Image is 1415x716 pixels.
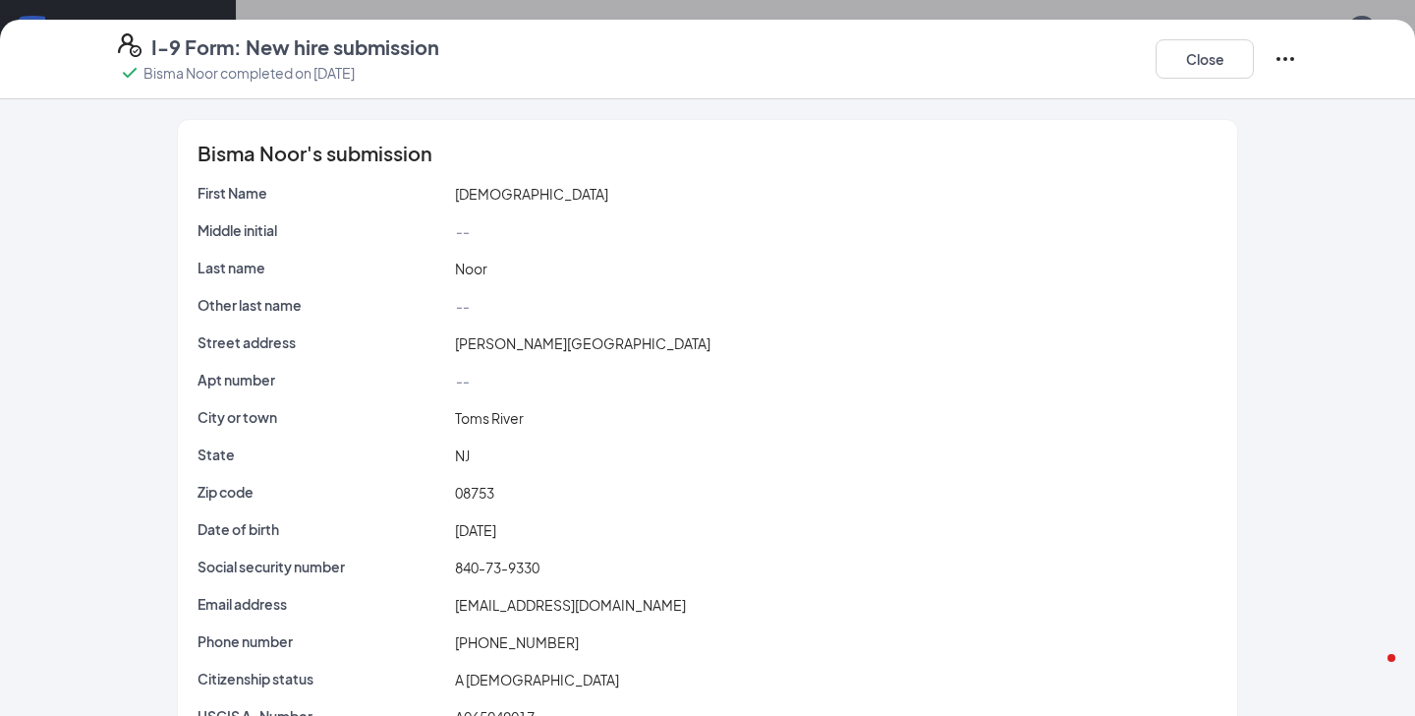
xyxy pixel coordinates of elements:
[198,183,447,203] p: First Name
[455,671,619,688] span: A [DEMOGRAPHIC_DATA]
[198,594,447,614] p: Email address
[198,557,447,576] p: Social security number
[198,220,447,240] p: Middle initial
[118,33,141,57] svg: FormI9EVerifyIcon
[455,222,469,240] span: --
[455,521,496,539] span: [DATE]
[198,482,447,502] p: Zip code
[455,559,539,576] span: 840-73-9330
[1273,47,1297,71] svg: Ellipses
[118,61,141,85] svg: Checkmark
[198,631,447,651] p: Phone number
[1156,39,1254,79] button: Close
[455,185,608,203] span: [DEMOGRAPHIC_DATA]
[151,33,439,61] h4: I-9 Form: New hire submission
[198,519,447,539] p: Date of birth
[455,409,524,427] span: Toms River
[1348,649,1395,696] iframe: Intercom live chat
[198,258,447,277] p: Last name
[143,63,355,83] p: Bisma Noor completed on [DATE]
[198,144,432,163] span: Bisma Noor's submission
[455,633,579,651] span: [PHONE_NUMBER]
[198,407,447,427] p: City or town
[198,445,447,464] p: State
[198,332,447,352] p: Street address
[198,669,447,688] p: Citizenship status
[455,484,494,502] span: 08753
[455,372,469,389] span: --
[455,297,469,315] span: --
[455,596,686,614] span: [EMAIL_ADDRESS][DOMAIN_NAME]
[455,447,470,464] span: NJ
[455,260,487,277] span: Noor
[198,370,447,389] p: Apt number
[198,295,447,315] p: Other last name
[455,334,710,352] span: [PERSON_NAME][GEOGRAPHIC_DATA]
